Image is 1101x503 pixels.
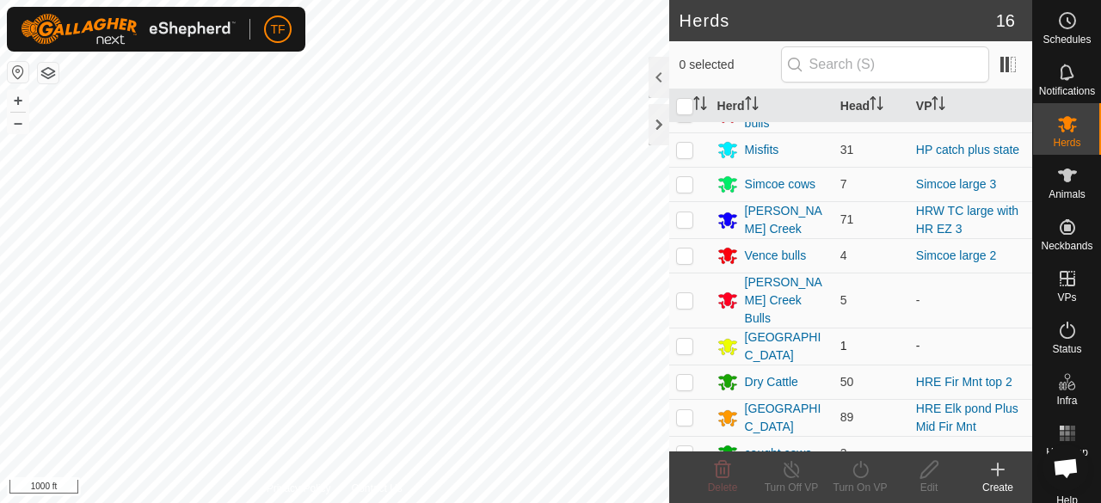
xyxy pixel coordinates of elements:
[745,247,807,265] div: Vence bulls
[267,481,331,496] a: Privacy Policy
[680,10,996,31] h2: Herds
[840,143,854,156] span: 31
[932,99,945,113] p-sorticon: Activate to sort
[1056,396,1077,406] span: Infra
[840,375,854,389] span: 50
[8,62,28,83] button: Reset Map
[1043,445,1089,491] div: Open chat
[745,373,798,391] div: Dry Cattle
[1043,34,1091,45] span: Schedules
[840,446,847,460] span: 3
[840,248,847,262] span: 4
[916,143,1019,156] a: HP catch plus state
[996,8,1015,34] span: 16
[909,273,1032,328] td: -
[840,212,854,226] span: 71
[916,177,996,191] a: Simcoe large 3
[8,90,28,111] button: +
[38,63,58,83] button: Map Layers
[916,248,996,262] a: Simcoe large 2
[840,410,854,424] span: 89
[708,482,738,494] span: Delete
[1057,292,1076,303] span: VPs
[745,175,815,193] div: Simcoe cows
[8,113,28,133] button: –
[693,99,707,113] p-sorticon: Activate to sort
[270,21,285,39] span: TF
[680,56,781,74] span: 0 selected
[757,480,826,495] div: Turn Off VP
[1041,241,1092,251] span: Neckbands
[840,177,847,191] span: 7
[826,480,895,495] div: Turn On VP
[1053,138,1080,148] span: Herds
[745,400,827,436] div: [GEOGRAPHIC_DATA]
[710,89,833,123] th: Herd
[745,328,827,365] div: [GEOGRAPHIC_DATA]
[916,204,1018,236] a: HRW TC large with HR EZ 3
[916,402,1018,433] a: HRE Elk pond Plus Mid Fir Mnt
[909,436,1032,470] td: -
[745,141,779,159] div: Misfits
[1039,86,1095,96] span: Notifications
[745,273,827,328] div: [PERSON_NAME] Creek Bulls
[21,14,236,45] img: Gallagher Logo
[840,339,847,353] span: 1
[351,481,402,496] a: Contact Us
[1046,447,1088,457] span: Heatmap
[909,328,1032,365] td: -
[870,99,883,113] p-sorticon: Activate to sort
[840,293,847,307] span: 5
[895,480,963,495] div: Edit
[963,480,1032,495] div: Create
[745,99,759,113] p-sorticon: Activate to sort
[909,89,1032,123] th: VP
[745,445,812,463] div: caught cows
[916,375,1012,389] a: HRE Fir Mnt top 2
[745,202,827,238] div: [PERSON_NAME] Creek
[781,46,989,83] input: Search (S)
[833,89,909,123] th: Head
[1049,189,1086,199] span: Animals
[1052,344,1081,354] span: Status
